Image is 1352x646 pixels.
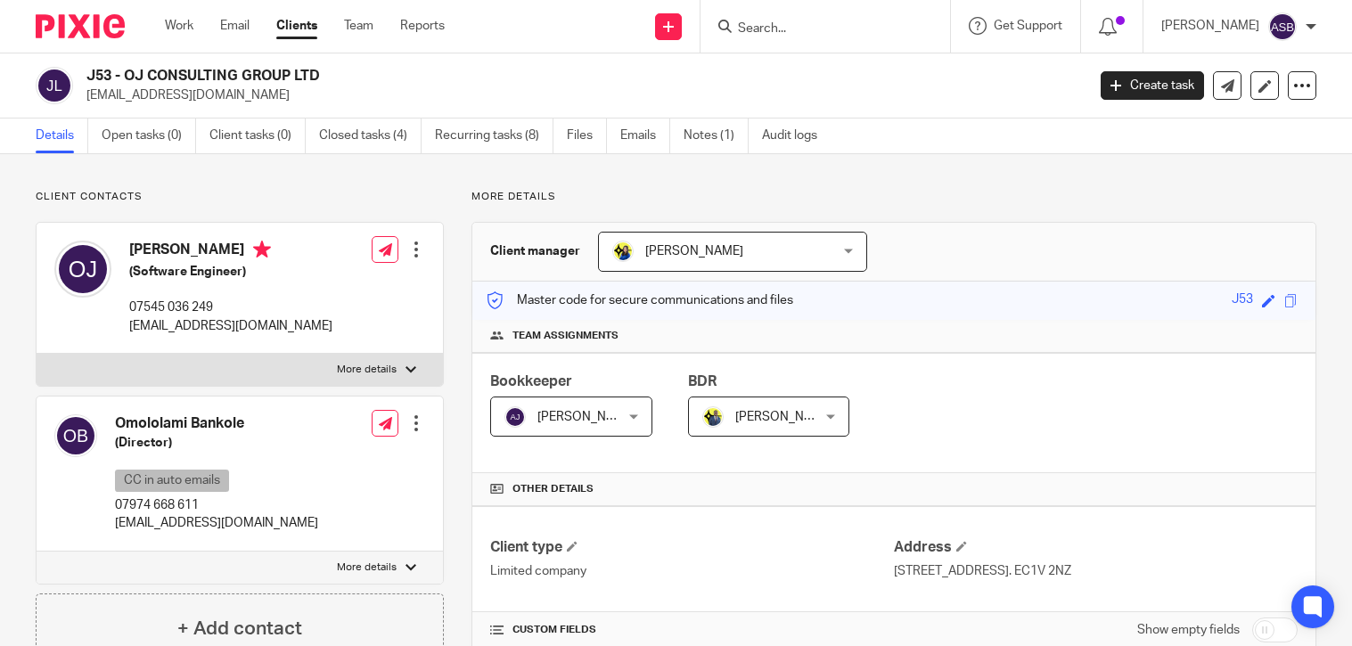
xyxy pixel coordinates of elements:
[702,406,724,428] img: Dennis-Starbridge.jpg
[490,538,894,557] h4: Client type
[276,17,317,35] a: Clients
[209,119,306,153] a: Client tasks (0)
[684,119,749,153] a: Notes (1)
[504,406,526,428] img: svg%3E
[36,14,125,38] img: Pixie
[115,514,318,532] p: [EMAIL_ADDRESS][DOMAIN_NAME]
[36,190,444,204] p: Client contacts
[567,119,607,153] a: Files
[54,241,111,298] img: svg%3E
[1268,12,1297,41] img: svg%3E
[115,470,229,492] p: CC in auto emails
[490,562,894,580] p: Limited company
[115,434,318,452] h5: (Director)
[177,615,302,642] h4: + Add contact
[86,86,1074,104] p: [EMAIL_ADDRESS][DOMAIN_NAME]
[512,329,619,343] span: Team assignments
[337,560,397,575] p: More details
[486,291,793,309] p: Master code for secure communications and files
[490,242,580,260] h3: Client manager
[129,241,332,263] h4: [PERSON_NAME]
[490,623,894,637] h4: CUSTOM FIELDS
[1232,290,1253,311] div: J53
[220,17,250,35] a: Email
[102,119,196,153] a: Open tasks (0)
[490,374,572,388] span: Bookkeeper
[1101,71,1204,100] a: Create task
[994,20,1062,32] span: Get Support
[620,119,670,153] a: Emails
[894,562,1298,580] p: [STREET_ADDRESS]. EC1V 2NZ
[36,119,88,153] a: Details
[400,17,445,35] a: Reports
[344,17,373,35] a: Team
[645,245,743,258] span: [PERSON_NAME]
[512,482,594,496] span: Other details
[129,317,332,335] p: [EMAIL_ADDRESS][DOMAIN_NAME]
[129,263,332,281] h5: (Software Engineer)
[762,119,831,153] a: Audit logs
[54,414,97,457] img: svg%3E
[537,411,635,423] span: [PERSON_NAME]
[86,67,876,86] h2: J53 - OJ CONSULTING GROUP LTD
[688,374,717,388] span: BDR
[736,21,897,37] input: Search
[253,241,271,258] i: Primary
[1137,621,1240,639] label: Show empty fields
[115,496,318,514] p: 07974 668 611
[36,67,73,104] img: svg%3E
[735,411,833,423] span: [PERSON_NAME]
[435,119,553,153] a: Recurring tasks (8)
[337,363,397,377] p: More details
[319,119,422,153] a: Closed tasks (4)
[471,190,1316,204] p: More details
[894,538,1298,557] h4: Address
[1161,17,1259,35] p: [PERSON_NAME]
[612,241,634,262] img: Bobo-Starbridge%201.jpg
[165,17,193,35] a: Work
[129,298,332,316] p: 07545 036 249
[115,414,318,433] h4: Omololami Bankole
